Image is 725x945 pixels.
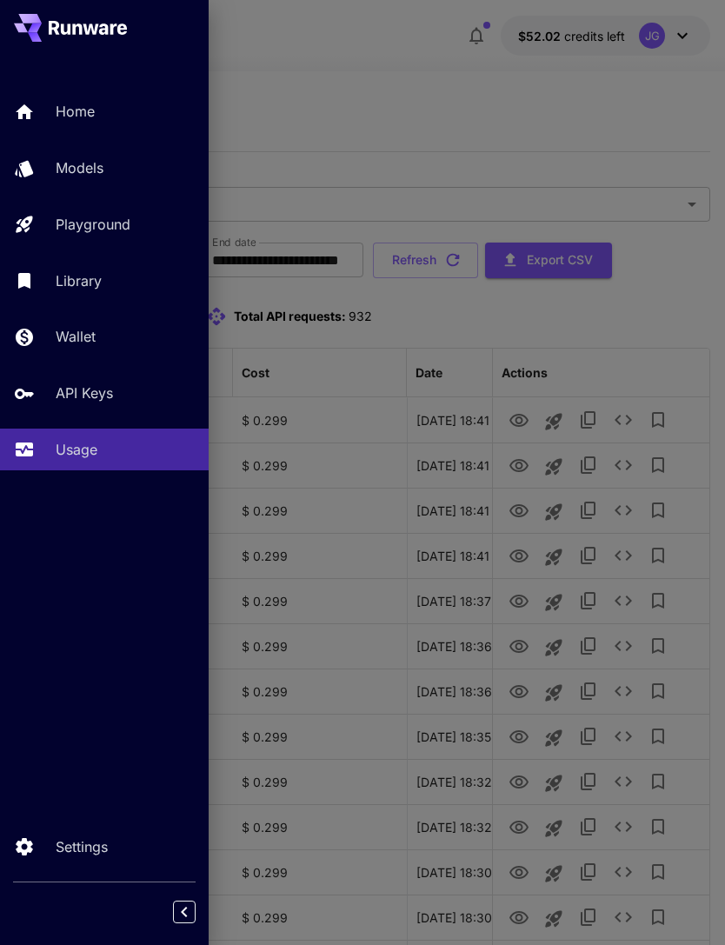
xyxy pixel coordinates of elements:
p: Home [56,101,95,122]
div: Collapse sidebar [186,896,209,928]
p: Library [56,270,102,291]
button: Collapse sidebar [173,901,196,923]
p: Usage [56,439,97,460]
p: Models [56,157,103,178]
p: API Keys [56,383,113,403]
p: Wallet [56,326,96,347]
p: Settings [56,836,108,857]
p: Playground [56,214,130,235]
